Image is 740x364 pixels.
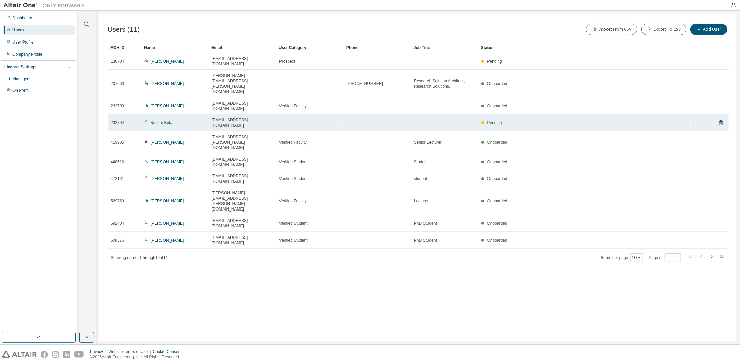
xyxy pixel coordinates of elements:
span: 608576 [111,237,124,243]
a: [PERSON_NAME] [151,140,184,145]
span: PhD Student [414,237,437,243]
button: Import From CSV [586,24,637,35]
img: altair_logo.svg [2,351,37,358]
span: Onboarded [487,140,507,145]
div: Users [12,27,24,33]
span: PhD Student [414,221,437,226]
span: Verified Faculty [279,198,307,204]
div: User Profile [12,39,34,45]
span: 472161 [111,176,124,181]
span: Onboarded [487,176,507,181]
a: [PERSON_NAME] [151,104,184,108]
img: linkedin.svg [63,351,70,358]
img: youtube.svg [74,351,84,358]
a: [PERSON_NAME] [151,199,184,203]
div: MDH ID [110,42,139,53]
span: [EMAIL_ADDRESS][DOMAIN_NAME] [212,235,273,246]
span: [EMAIL_ADDRESS][DOMAIN_NAME] [212,173,273,184]
span: Verified Student [279,159,308,165]
span: [EMAIL_ADDRESS][DOMAIN_NAME] [212,218,273,229]
span: [PERSON_NAME][EMAIL_ADDRESS][PERSON_NAME][DOMAIN_NAME] [212,73,273,94]
span: Student [414,159,428,165]
span: Onboarded [487,81,507,86]
span: Prospect [279,59,295,64]
div: Phone [346,42,408,53]
span: Onboarded [487,221,507,226]
button: Export To CSV [641,24,686,35]
span: Senior Lecturer [414,140,442,145]
span: [PHONE_NUMBER] [347,81,383,86]
span: Verified Faculty [279,103,307,109]
a: Kudzai Beta [151,120,173,125]
span: 569769 [111,198,124,204]
div: Status [481,42,688,53]
span: student [414,176,427,181]
span: Showing entries 1 through 10 of 11 [111,255,168,260]
span: [EMAIL_ADDRESS][DOMAIN_NAME] [212,157,273,167]
span: [EMAIL_ADDRESS][DOMAIN_NAME] [212,117,273,128]
button: 10 [632,255,641,260]
a: [PERSON_NAME] [151,176,184,181]
img: facebook.svg [41,351,48,358]
span: Onboarded [487,238,507,243]
span: 419905 [111,140,124,145]
a: [PERSON_NAME] [151,59,184,64]
img: instagram.svg [52,351,59,358]
span: Users (11) [108,26,140,33]
span: Onboarded [487,199,507,203]
a: [PERSON_NAME] [151,160,184,164]
div: On Prem [12,88,29,93]
span: Verified Student [279,176,308,181]
span: 232704 [111,120,124,125]
a: [PERSON_NAME] [151,238,184,243]
span: [EMAIL_ADDRESS][DOMAIN_NAME] [212,101,273,111]
div: Cookie Consent [153,349,185,354]
a: [PERSON_NAME] [151,81,184,86]
span: Onboarded [487,160,507,164]
div: Company Profile [12,52,42,57]
div: Name [144,42,206,53]
span: Onboarded [487,104,507,108]
span: 130704 [111,59,124,64]
div: User Category [279,42,341,53]
div: License Settings [4,64,36,70]
span: 232703 [111,103,124,109]
span: Lecturer [414,198,429,204]
div: Website Terms of Use [108,349,153,354]
span: Verified Student [279,221,308,226]
span: [EMAIL_ADDRESS][PERSON_NAME][DOMAIN_NAME] [212,134,273,150]
span: [EMAIL_ADDRESS][DOMAIN_NAME] [212,56,273,67]
span: Page n. [649,253,681,262]
img: Altair One [3,2,88,9]
span: Verified Faculty [279,140,307,145]
span: 207660 [111,81,124,86]
span: 592404 [111,221,124,226]
span: Verified Student [279,237,308,243]
p: © 2025 Altair Engineering, Inc. All Rights Reserved. [90,354,186,360]
span: Research Solution Architect, Research Solutions, [414,78,475,89]
span: [PERSON_NAME][EMAIL_ADDRESS][PERSON_NAME][DOMAIN_NAME] [212,190,273,212]
div: Managed [12,76,29,82]
span: 448616 [111,159,124,165]
a: [PERSON_NAME] [151,221,184,226]
span: Pending [487,59,502,64]
div: Email [211,42,273,53]
span: Pending [487,120,502,125]
div: Job Title [414,42,476,53]
button: Add User [690,24,727,35]
div: Dashboard [12,15,32,21]
div: Privacy [90,349,108,354]
span: Items per page [601,253,643,262]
